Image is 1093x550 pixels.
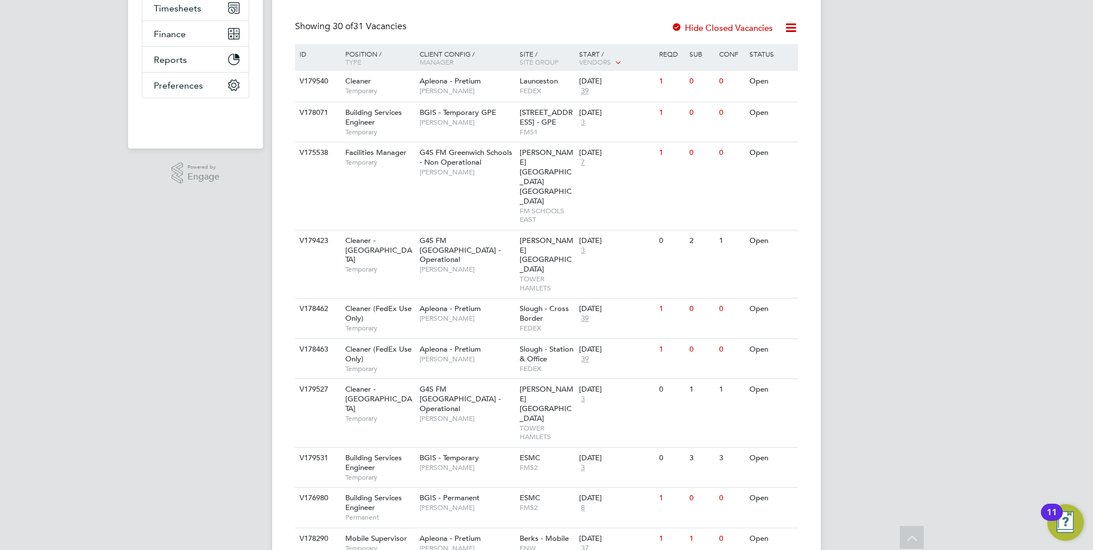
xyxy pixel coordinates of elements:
div: Open [747,448,796,469]
div: [DATE] [579,453,653,463]
span: 3 [579,394,587,404]
span: Cleaner (FedEx Use Only) [345,344,412,364]
div: Conf [716,44,746,63]
div: 0 [656,448,686,469]
span: 8 [579,503,587,513]
span: Building Services Engineer [345,493,402,512]
span: Reports [154,54,187,65]
span: Apleona - Pretium [420,76,481,86]
span: Manager [420,57,453,66]
span: 30 of [333,21,353,32]
span: G4S FM [GEOGRAPHIC_DATA] - Operational [420,384,501,413]
span: BGIS - Temporary GPE [420,107,496,117]
span: [PERSON_NAME][GEOGRAPHIC_DATA] [520,236,573,274]
a: Powered byEngage [171,162,220,184]
span: Apleona - Pretium [420,304,481,313]
div: 1 [656,102,686,123]
div: 3 [716,448,746,469]
span: 7 [579,158,587,168]
div: 0 [716,71,746,92]
span: [PERSON_NAME] [420,463,514,472]
button: Reports [142,47,249,72]
span: [PERSON_NAME] [420,354,514,364]
span: 3 [579,118,587,127]
span: Building Services Engineer [345,453,402,472]
span: G4S FM Greenwich Schools - Non Operational [420,148,512,167]
div: 1 [656,142,686,164]
span: Launceston [520,76,558,86]
div: 1 [656,528,686,549]
span: Vendors [579,57,611,66]
div: Showing [295,21,409,33]
div: V176980 [297,488,337,509]
div: V178462 [297,298,337,320]
div: Open [747,528,796,549]
div: 0 [716,339,746,360]
span: Slough - Station & Office [520,344,573,364]
div: 1 [656,488,686,509]
span: Berks - Mobile [520,533,569,543]
span: FMS2 [520,503,574,512]
span: BGIS - Temporary [420,453,479,463]
span: 39 [579,86,591,96]
span: [PERSON_NAME] [420,168,514,177]
span: Engage [188,172,220,182]
div: [DATE] [579,108,653,118]
div: V175538 [297,142,337,164]
img: fastbook-logo-retina.png [142,110,249,128]
span: BGIS - Permanent [420,493,480,503]
a: Go to home page [142,110,249,128]
div: [DATE] [579,493,653,503]
div: Start / [576,44,656,73]
div: Open [747,488,796,509]
span: Powered by [188,162,220,172]
span: Finance [154,29,186,39]
span: Apleona - Pretium [420,533,481,543]
span: [STREET_ADDRESS] - GPE [520,107,573,127]
div: 1 [656,298,686,320]
span: Preferences [154,80,203,91]
span: 3 [579,246,587,256]
div: 0 [687,298,716,320]
span: TOWER HAMLETS [520,274,574,292]
div: Status [747,44,796,63]
div: 0 [687,102,716,123]
span: Temporary [345,265,414,274]
span: FMS1 [520,127,574,137]
span: FEDEX [520,324,574,333]
span: ESMC [520,493,540,503]
span: FMS2 [520,463,574,472]
div: Site / [517,44,577,71]
div: [DATE] [579,148,653,158]
span: Temporary [345,364,414,373]
div: 2 [687,230,716,252]
div: V178290 [297,528,337,549]
span: FEDEX [520,364,574,373]
span: 39 [579,314,591,324]
span: Temporary [345,158,414,167]
div: 0 [687,71,716,92]
div: [DATE] [579,304,653,314]
span: Cleaner - [GEOGRAPHIC_DATA] [345,384,412,413]
div: 0 [656,230,686,252]
div: [DATE] [579,77,653,86]
span: [PERSON_NAME] [420,86,514,95]
div: Open [747,339,796,360]
button: Open Resource Center, 11 new notifications [1047,504,1084,541]
span: Temporary [345,127,414,137]
span: [PERSON_NAME][GEOGRAPHIC_DATA] [520,384,573,423]
span: Facilities Manager [345,148,406,157]
span: [PERSON_NAME] [420,414,514,423]
div: 0 [716,142,746,164]
div: 0 [687,142,716,164]
span: Cleaner - [GEOGRAPHIC_DATA] [345,236,412,265]
div: [DATE] [579,345,653,354]
span: Temporary [345,473,414,482]
div: V179423 [297,230,337,252]
span: Temporary [345,86,414,95]
div: Sub [687,44,716,63]
div: 0 [716,528,746,549]
div: 1 [716,230,746,252]
div: [DATE] [579,385,653,394]
div: 0 [716,102,746,123]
